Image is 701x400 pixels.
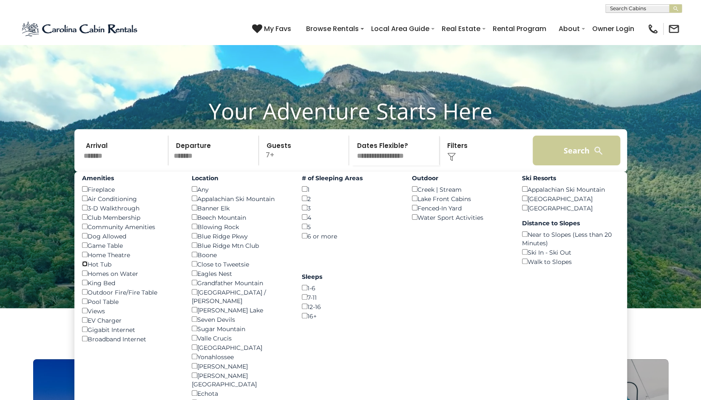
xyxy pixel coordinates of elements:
[302,283,399,292] div: 1-6
[647,23,659,35] img: phone-regular-black.png
[21,20,139,37] img: Blue-2.png
[82,184,179,194] div: Fireplace
[522,257,619,266] div: Walk to Slopes
[192,389,289,398] div: Echota
[522,219,619,227] label: Distance to Slopes
[302,174,399,182] label: # of Sleeping Areas
[82,213,179,222] div: Club Membership
[192,222,289,231] div: Blowing Rock
[82,259,179,269] div: Hot Tub
[302,194,399,203] div: 2
[264,23,291,34] span: My Favs
[488,21,551,36] a: Rental Program
[6,98,695,124] h1: Your Adventure Starts Here
[302,302,399,311] div: 12-16
[302,222,399,231] div: 5
[82,297,179,306] div: Pool Table
[82,222,179,231] div: Community Amenities
[82,269,179,278] div: Homes on Water
[192,174,289,182] label: Location
[302,213,399,222] div: 4
[412,184,509,194] div: Creek | Stream
[437,21,485,36] a: Real Estate
[192,333,289,343] div: Valle Crucis
[192,278,289,287] div: Grandfather Mountain
[192,371,289,389] div: [PERSON_NAME][GEOGRAPHIC_DATA]
[192,315,289,324] div: Seven Devils
[367,21,434,36] a: Local Area Guide
[302,184,399,194] div: 1
[522,203,619,213] div: [GEOGRAPHIC_DATA]
[554,21,584,36] a: About
[302,21,363,36] a: Browse Rentals
[302,203,399,213] div: 3
[522,247,619,257] div: Ski In - Ski Out
[588,21,639,36] a: Owner Login
[522,230,619,247] div: Near to Slopes (Less than 20 Minutes)
[593,145,604,156] img: search-regular-white.png
[192,241,289,250] div: Blue Ridge Mtn Club
[447,153,456,161] img: filter--v1.png
[252,23,293,34] a: My Favs
[192,194,289,203] div: Appalachian Ski Mountain
[522,194,619,203] div: [GEOGRAPHIC_DATA]
[302,231,399,241] div: 6 or more
[192,361,289,371] div: [PERSON_NAME]
[522,184,619,194] div: Appalachian Ski Mountain
[522,174,619,182] label: Ski Resorts
[302,292,399,302] div: 7-11
[192,324,289,333] div: Sugar Mountain
[192,184,289,194] div: Any
[82,278,179,287] div: King Bed
[192,203,289,213] div: Banner Elk
[192,352,289,361] div: Yonahlossee
[412,213,509,222] div: Water Sport Activities
[192,259,289,269] div: Close to Tweetsie
[82,325,179,334] div: Gigabit Internet
[192,213,289,222] div: Beech Mountain
[82,306,179,315] div: Views
[412,203,509,213] div: Fenced-In Yard
[82,203,179,213] div: 3-D Walkthrough
[192,305,289,315] div: [PERSON_NAME] Lake
[82,250,179,259] div: Home Theatre
[261,136,349,165] p: 7+
[412,174,509,182] label: Outdoor
[192,287,289,305] div: [GEOGRAPHIC_DATA] / [PERSON_NAME]
[82,315,179,325] div: EV Charger
[668,23,680,35] img: mail-regular-black.png
[82,231,179,241] div: Dog Allowed
[32,329,670,359] h3: Select Your Destination
[82,194,179,203] div: Air Conditioning
[192,343,289,352] div: [GEOGRAPHIC_DATA]
[302,311,399,321] div: 16+
[192,231,289,241] div: Blue Ridge Pkwy
[302,272,399,281] label: Sleeps
[192,269,289,278] div: Eagles Nest
[82,174,179,182] label: Amenities
[82,287,179,297] div: Outdoor Fire/Fire Table
[412,194,509,203] div: Lake Front Cabins
[192,250,289,259] div: Boone
[82,241,179,250] div: Game Table
[533,136,621,165] button: Search
[82,334,179,343] div: Broadband Internet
